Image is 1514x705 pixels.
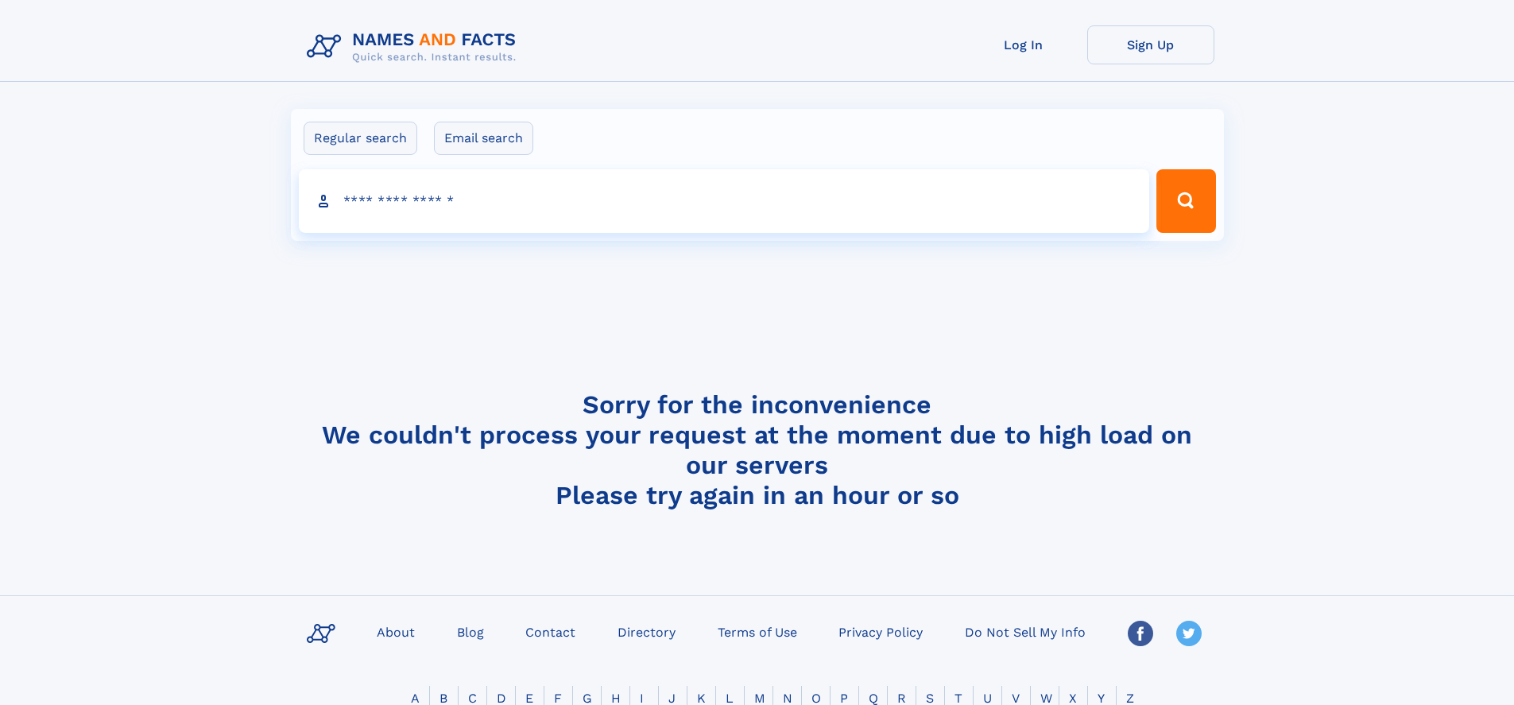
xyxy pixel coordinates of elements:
a: Blog [451,620,490,643]
a: Terms of Use [711,620,803,643]
a: Do Not Sell My Info [958,620,1092,643]
img: Logo Names and Facts [300,25,529,68]
a: Directory [611,620,682,643]
button: Search Button [1156,169,1215,233]
img: Twitter [1176,621,1202,646]
a: Privacy Policy [832,620,929,643]
h4: Sorry for the inconvenience We couldn't process your request at the moment due to high load on ou... [300,389,1214,510]
a: Contact [519,620,582,643]
a: Log In [960,25,1087,64]
input: search input [299,169,1150,233]
img: Facebook [1128,621,1153,646]
a: Sign Up [1087,25,1214,64]
label: Regular search [304,122,417,155]
a: About [370,620,421,643]
label: Email search [434,122,533,155]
